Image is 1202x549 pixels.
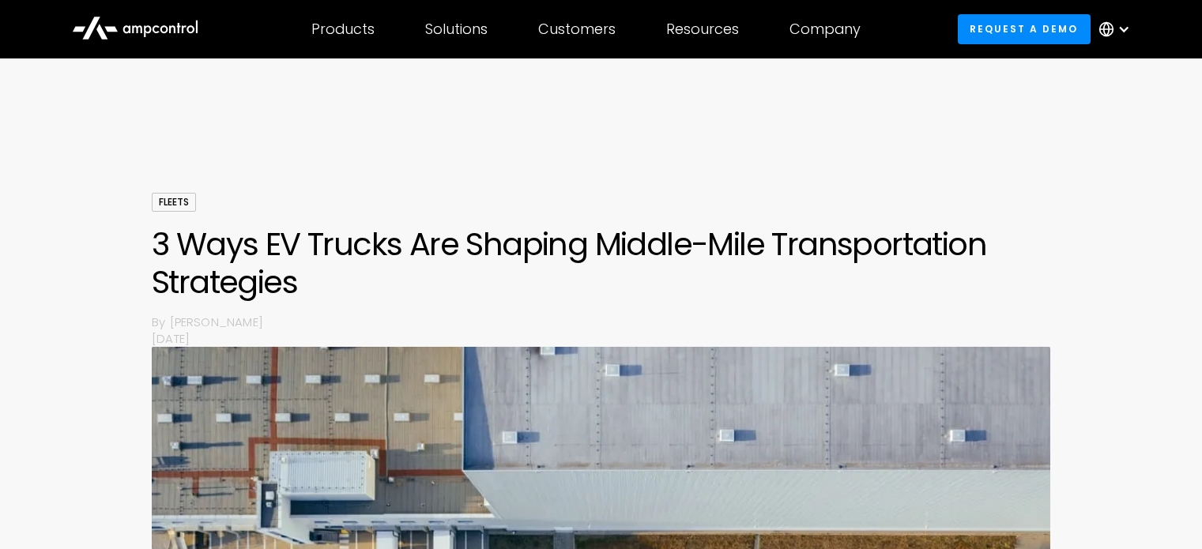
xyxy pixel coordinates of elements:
a: Request a demo [958,14,1091,43]
p: By [152,314,169,330]
p: [DATE] [152,330,1050,347]
div: Fleets [152,193,196,212]
div: Products [311,21,375,38]
div: Company [789,21,861,38]
div: Resources [666,21,739,38]
div: Customers [538,21,616,38]
div: Solutions [425,21,488,38]
p: [PERSON_NAME] [170,314,1050,330]
h1: 3 Ways EV Trucks Are Shaping Middle-Mile Transportation Strategies [152,225,1050,301]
